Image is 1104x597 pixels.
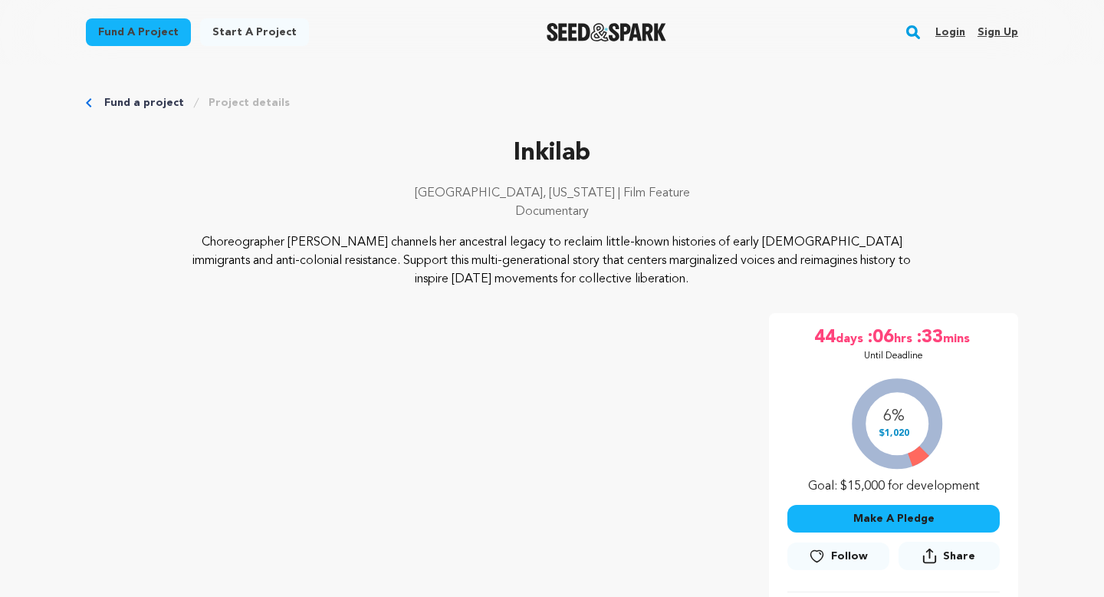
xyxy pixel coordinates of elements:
[787,543,889,570] a: Follow
[86,95,1018,110] div: Breadcrumb
[836,325,866,350] span: days
[179,233,925,289] p: Choreographer [PERSON_NAME] channels her ancestral legacy to reclaim little-known histories of ea...
[86,203,1018,221] p: Documentary
[899,542,1000,570] button: Share
[866,325,894,350] span: :06
[831,549,868,564] span: Follow
[200,18,309,46] a: Start a project
[86,184,1018,203] p: [GEOGRAPHIC_DATA], [US_STATE] | Film Feature
[943,325,973,350] span: mins
[547,23,667,41] img: Seed&Spark Logo Dark Mode
[86,135,1018,172] p: Inkilab
[864,350,923,362] p: Until Deadline
[943,549,975,564] span: Share
[915,325,943,350] span: :33
[899,542,1000,576] span: Share
[209,95,290,110] a: Project details
[547,23,667,41] a: Seed&Spark Homepage
[787,505,1000,533] button: Make A Pledge
[86,18,191,46] a: Fund a project
[814,325,836,350] span: 44
[935,20,965,45] a: Login
[104,95,184,110] a: Fund a project
[978,20,1018,45] a: Sign up
[894,325,915,350] span: hrs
